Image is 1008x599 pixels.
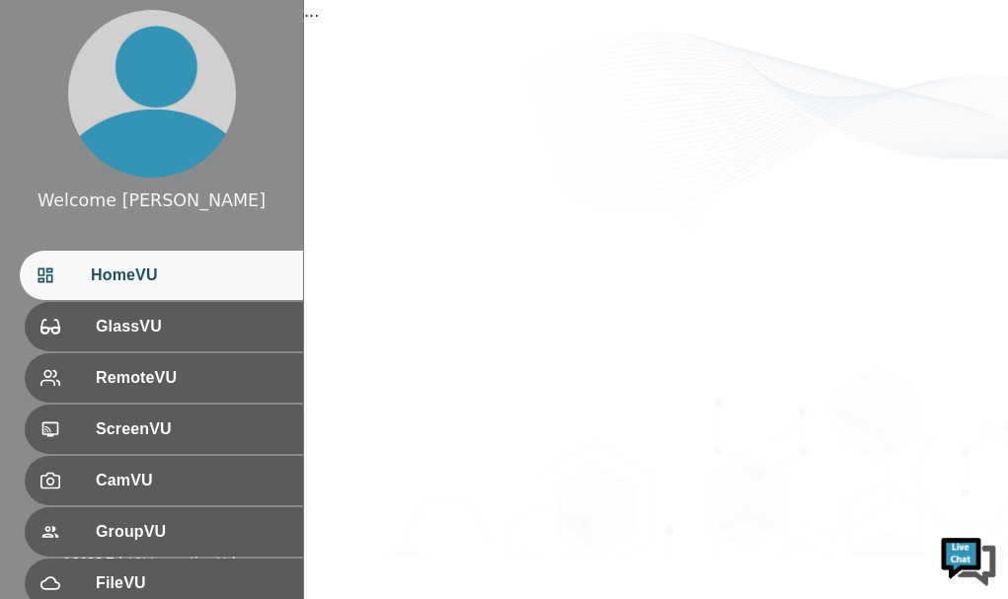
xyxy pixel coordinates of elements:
[68,10,236,178] img: profile.png
[25,302,303,351] div: GlassVU
[96,571,287,595] span: FileVU
[25,507,303,557] div: GroupVU
[38,187,266,213] div: Welcome [PERSON_NAME]
[939,530,998,589] img: Chat Widget
[96,417,287,441] span: ScreenVU
[96,315,287,338] span: GlassVU
[96,366,287,390] span: RemoteVU
[91,263,287,287] span: HomeVU
[25,456,303,505] div: CamVU
[25,353,303,403] div: RemoteVU
[96,520,287,544] span: GroupVU
[96,469,287,492] span: CamVU
[20,251,303,300] div: HomeVU
[25,405,303,454] div: ScreenVU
